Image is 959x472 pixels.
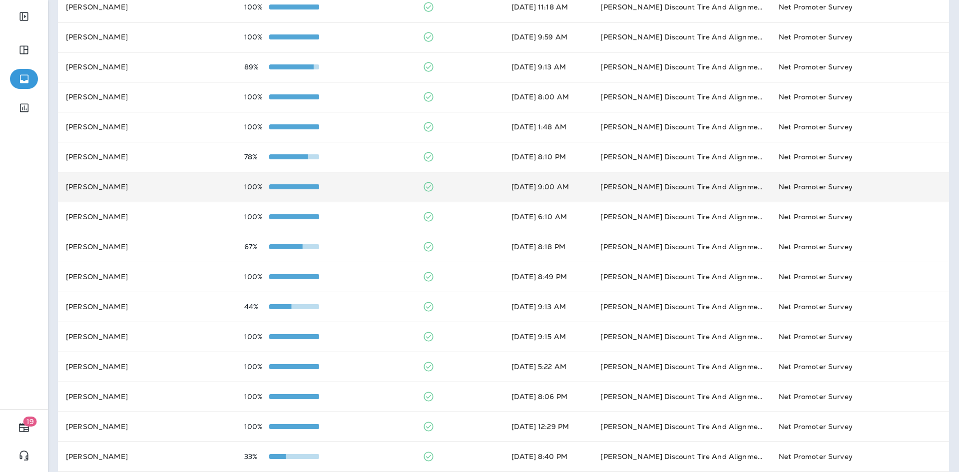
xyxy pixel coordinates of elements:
[503,232,592,262] td: [DATE] 8:18 PM
[592,412,771,442] td: [PERSON_NAME] Discount Tire And Alignment - [GEOGRAPHIC_DATA] ([STREET_ADDRESS])
[592,382,771,412] td: [PERSON_NAME] Discount Tire And Alignment - [GEOGRAPHIC_DATA] ([STREET_ADDRESS])
[503,22,592,52] td: [DATE] 9:59 AM
[58,442,236,472] td: [PERSON_NAME]
[503,352,592,382] td: [DATE] 5:22 AM
[771,382,949,412] td: Net Promoter Survey
[244,393,269,401] p: 100%
[771,412,949,442] td: Net Promoter Survey
[503,142,592,172] td: [DATE] 8:10 PM
[592,292,771,322] td: [PERSON_NAME] Discount Tire And Alignment - [GEOGRAPHIC_DATA] ([STREET_ADDRESS])
[503,322,592,352] td: [DATE] 9:15 AM
[503,52,592,82] td: [DATE] 9:13 AM
[244,333,269,341] p: 100%
[10,418,38,438] button: 19
[10,6,38,26] button: Expand Sidebar
[244,453,269,461] p: 33%
[58,382,236,412] td: [PERSON_NAME]
[244,363,269,371] p: 100%
[771,232,949,262] td: Net Promoter Survey
[503,412,592,442] td: [DATE] 12:29 PM
[771,142,949,172] td: Net Promoter Survey
[592,52,771,82] td: [PERSON_NAME] Discount Tire And Alignment - [GEOGRAPHIC_DATA] ([STREET_ADDRESS])
[771,202,949,232] td: Net Promoter Survey
[771,442,949,472] td: Net Promoter Survey
[58,22,236,52] td: [PERSON_NAME]
[592,202,771,232] td: [PERSON_NAME] Discount Tire And Alignment - [GEOGRAPHIC_DATA] ([STREET_ADDRESS])
[58,172,236,202] td: [PERSON_NAME]
[592,322,771,352] td: [PERSON_NAME] Discount Tire And Alignment - [GEOGRAPHIC_DATA] ([STREET_ADDRESS])
[771,352,949,382] td: Net Promoter Survey
[58,232,236,262] td: [PERSON_NAME]
[23,417,37,427] span: 19
[592,442,771,472] td: [PERSON_NAME] Discount Tire And Alignment - [GEOGRAPHIC_DATA] ([STREET_ADDRESS])
[771,292,949,322] td: Net Promoter Survey
[592,112,771,142] td: [PERSON_NAME] Discount Tire And Alignment - [GEOGRAPHIC_DATA] ([STREET_ADDRESS])
[503,112,592,142] td: [DATE] 1:48 AM
[244,303,269,311] p: 44%
[58,202,236,232] td: [PERSON_NAME]
[244,123,269,131] p: 100%
[592,82,771,112] td: [PERSON_NAME] Discount Tire And Alignment - [GEOGRAPHIC_DATA] ([STREET_ADDRESS])
[58,412,236,442] td: [PERSON_NAME]
[771,112,949,142] td: Net Promoter Survey
[58,112,236,142] td: [PERSON_NAME]
[592,262,771,292] td: [PERSON_NAME] Discount Tire And Alignment - [GEOGRAPHIC_DATA] ([STREET_ADDRESS])
[503,262,592,292] td: [DATE] 8:49 PM
[244,273,269,281] p: 100%
[503,292,592,322] td: [DATE] 9:13 AM
[244,3,269,11] p: 100%
[771,52,949,82] td: Net Promoter Survey
[503,202,592,232] td: [DATE] 6:10 AM
[503,172,592,202] td: [DATE] 9:00 AM
[503,82,592,112] td: [DATE] 8:00 AM
[58,82,236,112] td: [PERSON_NAME]
[244,33,269,41] p: 100%
[58,292,236,322] td: [PERSON_NAME]
[244,423,269,431] p: 100%
[58,142,236,172] td: [PERSON_NAME]
[58,262,236,292] td: [PERSON_NAME]
[592,232,771,262] td: [PERSON_NAME] Discount Tire And Alignment - [GEOGRAPHIC_DATA] ([STREET_ADDRESS])
[592,352,771,382] td: [PERSON_NAME] Discount Tire And Alignment - [GEOGRAPHIC_DATA] ([STREET_ADDRESS])
[771,172,949,202] td: Net Promoter Survey
[244,63,269,71] p: 89%
[592,142,771,172] td: [PERSON_NAME] Discount Tire And Alignment - [GEOGRAPHIC_DATA] ([STREET_ADDRESS])
[503,382,592,412] td: [DATE] 8:06 PM
[244,153,269,161] p: 78%
[58,322,236,352] td: [PERSON_NAME]
[771,262,949,292] td: Net Promoter Survey
[592,22,771,52] td: [PERSON_NAME] Discount Tire And Alignment - [GEOGRAPHIC_DATA] ([STREET_ADDRESS])
[771,22,949,52] td: Net Promoter Survey
[58,352,236,382] td: [PERSON_NAME]
[58,52,236,82] td: [PERSON_NAME]
[244,183,269,191] p: 100%
[244,213,269,221] p: 100%
[771,82,949,112] td: Net Promoter Survey
[244,243,269,251] p: 67%
[503,442,592,472] td: [DATE] 8:40 PM
[771,322,949,352] td: Net Promoter Survey
[244,93,269,101] p: 100%
[592,172,771,202] td: [PERSON_NAME] Discount Tire And Alignment - [GEOGRAPHIC_DATA] ([STREET_ADDRESS])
